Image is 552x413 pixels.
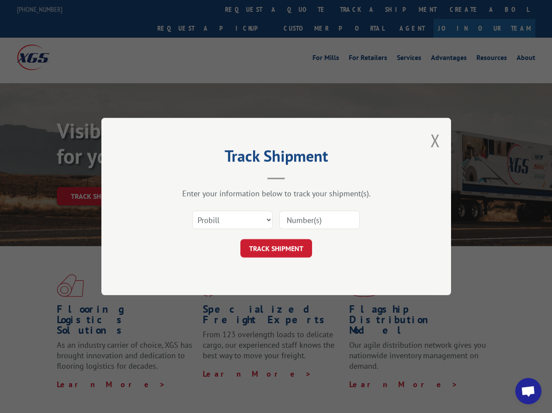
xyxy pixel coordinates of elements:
button: Close modal [430,129,440,152]
div: Enter your information below to track your shipment(s). [145,188,407,198]
input: Number(s) [279,211,360,229]
a: Open chat [515,378,542,404]
h2: Track Shipment [145,150,407,166]
button: TRACK SHIPMENT [240,239,312,258]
